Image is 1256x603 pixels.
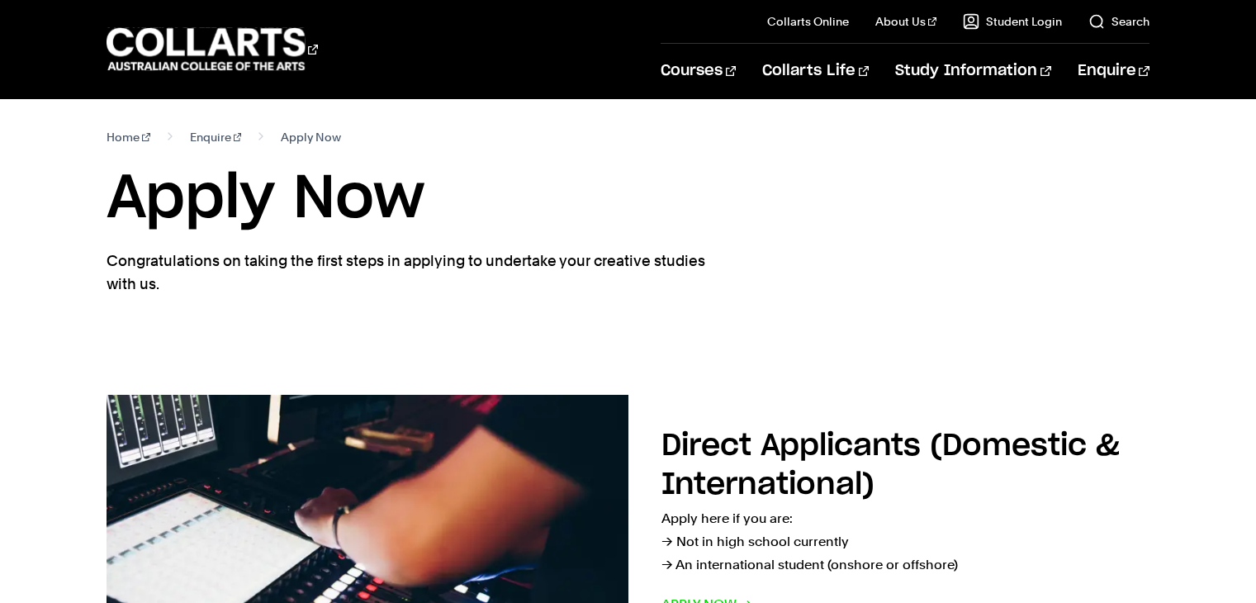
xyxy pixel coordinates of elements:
[661,44,736,98] a: Courses
[107,26,318,73] div: Go to homepage
[190,126,242,149] a: Enquire
[281,126,341,149] span: Apply Now
[875,13,936,30] a: About Us
[661,507,1149,577] p: Apply here if you are: → Not in high school currently → An international student (onshore or offs...
[107,249,709,296] p: Congratulations on taking the first steps in applying to undertake your creative studies with us.
[107,162,1149,236] h1: Apply Now
[963,13,1062,30] a: Student Login
[1088,13,1149,30] a: Search
[895,44,1050,98] a: Study Information
[762,44,869,98] a: Collarts Life
[107,126,150,149] a: Home
[1078,44,1149,98] a: Enquire
[767,13,849,30] a: Collarts Online
[661,431,1120,500] h2: Direct Applicants (Domestic & International)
